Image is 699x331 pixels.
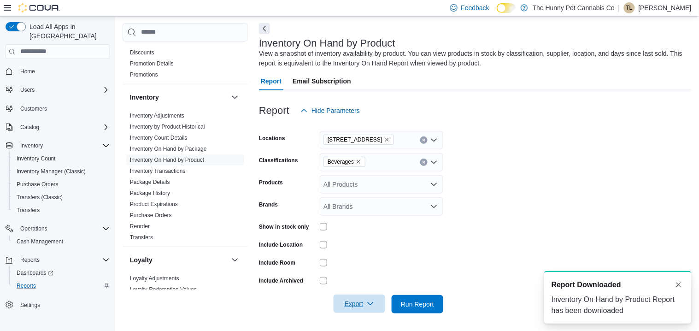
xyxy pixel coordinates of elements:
button: Customers [2,102,113,115]
a: Inventory On Hand by Package [130,146,207,152]
a: Purchase Orders [130,212,172,219]
span: Loyalty Adjustments [130,275,179,282]
button: Users [2,83,113,96]
a: Transfers (Classic) [13,192,66,203]
a: Inventory Adjustments [130,112,184,119]
span: Load All Apps in [GEOGRAPHIC_DATA] [26,22,110,41]
button: Open list of options [430,159,438,166]
a: Loyalty Redemption Values [130,286,197,293]
label: Include Archived [259,277,303,284]
span: Home [17,65,110,77]
span: [STREET_ADDRESS] [328,135,382,144]
span: Catalog [17,122,110,133]
div: Inventory On Hand by Product Report has been downloaded [552,294,684,316]
span: Transfers [17,207,40,214]
span: Product Expirations [130,201,178,208]
label: Include Location [259,241,303,248]
button: Catalog [17,122,43,133]
button: Transfers [9,204,113,217]
div: Notification [552,279,684,290]
a: Transfers [130,234,153,241]
a: Dashboards [13,267,57,278]
label: Products [259,179,283,186]
span: Package History [130,189,170,197]
span: Settings [20,301,40,309]
span: Customers [17,103,110,114]
span: Purchase Orders [17,181,59,188]
span: Purchase Orders [130,212,172,219]
p: [PERSON_NAME] [639,2,692,13]
p: The Hunny Pot Cannabis Co [533,2,615,13]
a: Package History [130,190,170,196]
button: Cash Management [9,235,113,248]
span: Home [20,68,35,75]
label: Show in stock only [259,223,309,231]
a: Inventory by Product Historical [130,124,205,130]
label: Classifications [259,157,298,164]
a: Loyalty Adjustments [130,275,179,282]
button: Export [334,295,385,313]
label: Locations [259,135,285,142]
input: Dark Mode [497,3,516,13]
span: Reports [20,256,40,264]
span: Export [339,295,380,313]
span: Report [261,72,282,90]
button: Next [259,23,270,34]
div: Inventory [123,110,248,247]
span: Transfers (Classic) [17,194,63,201]
span: Discounts [130,49,154,56]
span: Operations [20,225,47,232]
h3: Inventory On Hand by Product [259,38,395,49]
button: Dismiss toast [673,279,684,290]
button: Transfers (Classic) [9,191,113,204]
button: Reports [2,254,113,266]
button: Users [17,84,38,95]
a: Inventory Count Details [130,135,188,141]
span: Promotion Details [130,60,174,67]
button: Loyalty [130,255,228,265]
label: Brands [259,201,278,208]
p: | [618,2,620,13]
a: Product Expirations [130,201,178,207]
button: Inventory [17,140,47,151]
button: Remove 198 Queen St from selection in this group [384,137,390,142]
span: Purchase Orders [13,179,110,190]
button: Clear input [420,136,428,144]
span: Package Details [130,178,170,186]
button: Open list of options [430,203,438,210]
button: Catalog [2,121,113,134]
span: Inventory Manager (Classic) [13,166,110,177]
button: Run Report [392,295,443,313]
a: Inventory On Hand by Product [130,157,204,163]
span: Dashboards [13,267,110,278]
a: Settings [17,300,44,311]
span: Cash Management [17,238,63,245]
a: Inventory Count [13,153,59,164]
a: Promotions [130,71,158,78]
span: Transfers [13,205,110,216]
button: Remove Beverages from selection in this group [356,159,361,165]
span: Transfers (Classic) [13,192,110,203]
span: Reorder [130,223,150,230]
a: Reports [13,280,40,291]
button: Inventory [229,92,241,103]
h3: Inventory [130,93,159,102]
span: Feedback [461,3,489,12]
button: Home [2,65,113,78]
button: Inventory Count [9,152,113,165]
a: Reorder [130,223,150,230]
a: Inventory Transactions [130,168,186,174]
span: Inventory [20,142,43,149]
span: Inventory Count [13,153,110,164]
button: Reports [9,279,113,292]
span: Report Downloaded [552,279,621,290]
span: Inventory On Hand by Product [130,156,204,164]
span: Beverages [323,157,365,167]
span: Settings [17,299,110,310]
span: Hide Parameters [311,106,360,115]
button: Operations [17,223,51,234]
